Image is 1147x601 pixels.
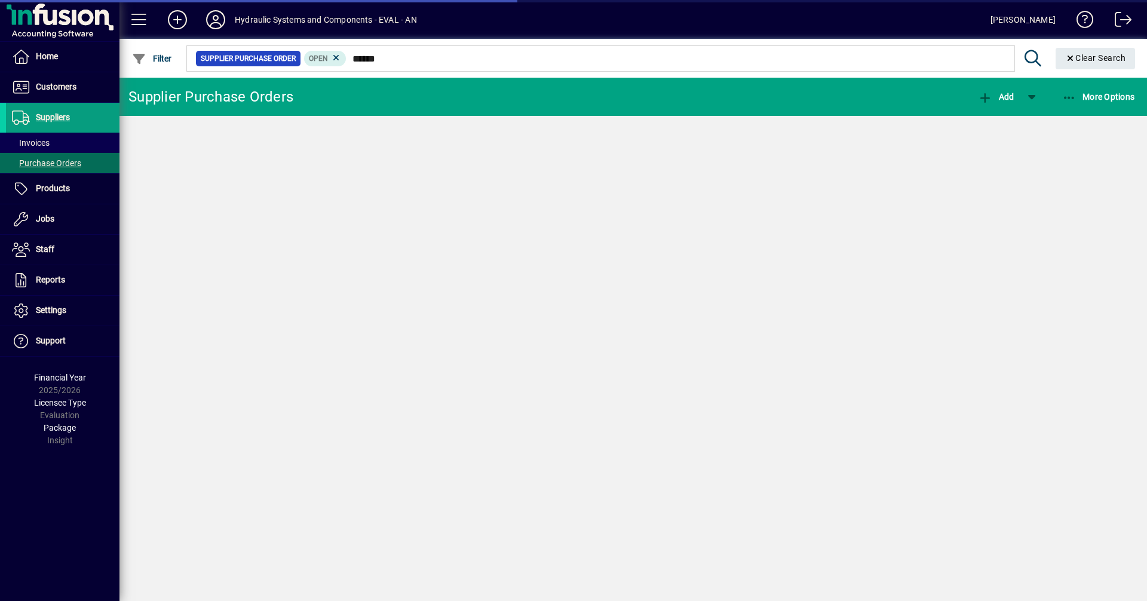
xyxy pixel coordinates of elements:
[12,158,81,168] span: Purchase Orders
[6,296,119,326] a: Settings
[235,10,417,29] div: Hydraulic Systems and Components - EVAL - AN
[36,336,66,345] span: Support
[1106,2,1132,41] a: Logout
[978,92,1014,102] span: Add
[44,423,76,433] span: Package
[6,326,119,356] a: Support
[6,235,119,265] a: Staff
[128,87,293,106] div: Supplier Purchase Orders
[6,265,119,295] a: Reports
[197,9,235,30] button: Profile
[36,214,54,223] span: Jobs
[1065,53,1126,63] span: Clear Search
[36,82,76,91] span: Customers
[36,183,70,193] span: Products
[6,153,119,173] a: Purchase Orders
[36,305,66,315] span: Settings
[6,72,119,102] a: Customers
[6,174,119,204] a: Products
[1068,2,1094,41] a: Knowledge Base
[34,398,86,407] span: Licensee Type
[6,42,119,72] a: Home
[36,112,70,122] span: Suppliers
[6,204,119,234] a: Jobs
[36,275,65,284] span: Reports
[6,133,119,153] a: Invoices
[304,51,346,66] mat-chip: Completion Status: Open
[975,86,1017,108] button: Add
[129,48,175,69] button: Filter
[1062,92,1135,102] span: More Options
[1056,48,1136,69] button: Clear
[34,373,86,382] span: Financial Year
[36,244,54,254] span: Staff
[990,10,1056,29] div: [PERSON_NAME]
[36,51,58,61] span: Home
[201,53,296,65] span: Supplier Purchase Order
[1059,86,1138,108] button: More Options
[309,54,328,63] span: Open
[12,138,50,148] span: Invoices
[158,9,197,30] button: Add
[132,54,172,63] span: Filter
